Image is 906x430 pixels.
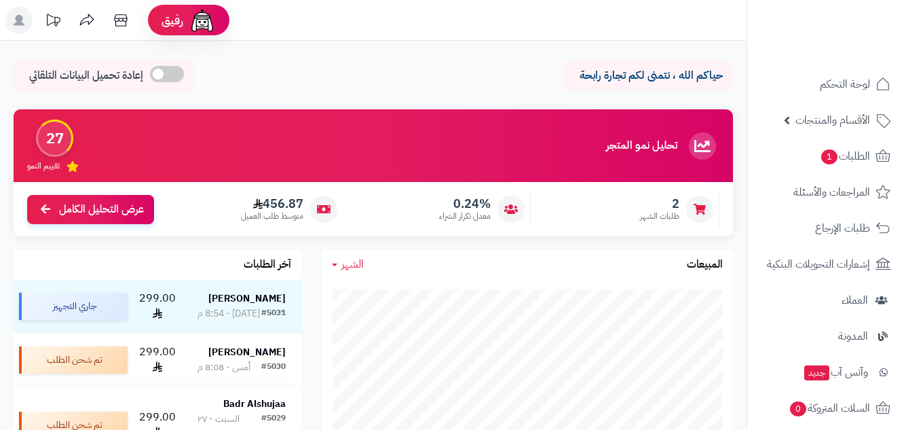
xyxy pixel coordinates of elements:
[814,38,893,67] img: logo-2.png
[789,399,870,418] span: السلات المتروكة
[439,196,491,211] span: 0.24%
[197,307,260,321] div: [DATE] - 8:54 م
[439,211,491,222] span: معدل تكرار الشراء
[804,365,829,380] span: جديد
[573,68,723,84] p: حياكم الله ، نتمنى لكم تجارة رابحة
[332,257,364,272] a: الشهر
[27,195,154,224] a: عرض التحليل الكامل
[208,291,286,306] strong: [PERSON_NAME]
[821,149,837,164] span: 1
[803,363,868,382] span: وآتس آب
[755,140,898,173] a: الطلبات1
[241,196,303,211] span: 456.87
[755,176,898,209] a: المراجعات والأسئلة
[755,248,898,281] a: إشعارات التحويلات البنكية
[790,401,806,416] span: 0
[755,68,898,101] a: لوحة التحكم
[261,361,286,374] div: #5030
[27,160,60,172] span: تقييم النمو
[815,219,870,238] span: طلبات الإرجاع
[341,256,364,272] span: الشهر
[241,211,303,222] span: متوسط طلب العميل
[793,183,870,202] span: المراجعات والأسئلة
[640,211,679,222] span: طلبات الشهر
[795,111,870,130] span: الأقسام والمنتجات
[755,212,898,245] a: طلبات الإرجاع
[162,12,183,29] span: رفيق
[133,280,182,333] td: 299.00
[687,259,723,271] h3: المبيعات
[606,140,677,152] h3: تحليل نمو المتجر
[261,307,286,321] div: #5031
[767,255,870,274] span: إشعارات التحويلات البنكية
[640,196,679,211] span: 2
[189,7,216,34] img: ai-face.png
[244,259,291,271] h3: آخر الطلبات
[29,68,143,84] span: إعادة تحميل البيانات التلقائي
[755,392,898,425] a: السلات المتروكة0
[223,397,286,411] strong: Badr Alshujaa
[755,320,898,353] a: المدونة
[208,345,286,359] strong: [PERSON_NAME]
[755,356,898,389] a: وآتس آبجديد
[59,202,144,217] span: عرض التحليل الكامل
[36,7,70,37] a: تحديثات المنصة
[838,327,868,346] span: المدونة
[19,293,128,320] div: جاري التجهيز
[755,284,898,317] a: العملاء
[842,291,868,310] span: العملاء
[133,334,182,387] td: 299.00
[820,147,870,166] span: الطلبات
[197,361,250,374] div: أمس - 8:08 م
[820,75,870,94] span: لوحة التحكم
[19,346,128,374] div: تم شحن الطلب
